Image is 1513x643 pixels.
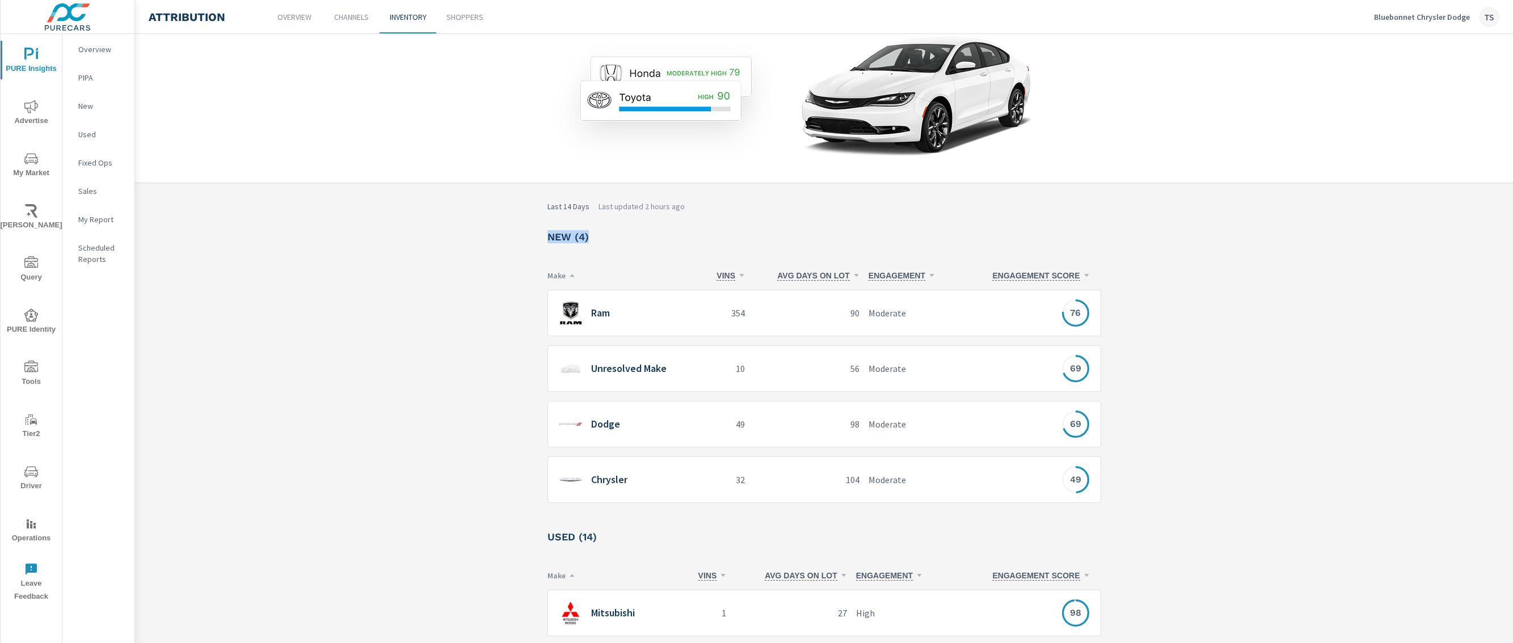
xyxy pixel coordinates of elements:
[559,357,582,380] img: U
[547,270,698,281] p: Make
[869,271,925,281] span: ENGAGEMENT
[735,606,846,620] p: 27
[547,570,677,581] p: Make
[78,242,125,265] p: Scheduled Reports
[4,361,58,388] span: Tools
[78,100,125,112] p: New
[62,154,134,171] div: Fixed Ops
[869,417,955,431] p: moderate
[547,230,589,243] h5: New (4)
[78,129,125,140] p: Used
[547,201,589,212] p: Last 14 Days
[4,204,58,232] span: [PERSON_NAME]
[1070,418,1081,430] h6: 69
[559,413,582,435] img: D
[390,11,427,23] p: Inventory
[4,256,58,284] span: Query
[1,34,62,608] div: nav menu
[869,306,955,320] p: moderate
[4,465,58,493] span: Driver
[765,571,837,581] span: AVG DAYS ON LOT
[777,271,850,281] span: AVG DAYS ON LOT
[591,607,635,619] h6: Mitsubishi
[4,517,58,545] span: Operations
[992,271,1080,281] span: ENGAGEMENT SCORE
[591,474,627,485] h6: Chrysler
[78,157,125,168] p: Fixed Ops
[78,44,125,55] p: Overview
[62,183,134,200] div: Sales
[707,473,745,487] p: 32
[1070,607,1081,619] h6: 98
[754,473,859,487] p: 104
[591,363,667,374] h6: Unresolved Make
[78,72,125,83] p: PIPA
[1479,7,1499,27] div: TS
[78,214,125,225] p: My Report
[1070,363,1081,374] h6: 69
[591,418,620,430] h6: Dodge
[4,48,58,75] span: PURE Insights
[4,100,58,128] span: Advertise
[149,10,225,24] h4: Attribution
[78,185,125,197] p: Sales
[62,239,134,268] div: Scheduled Reports
[856,606,947,620] p: high
[62,211,134,228] div: My Report
[446,11,483,23] p: Shoppers
[62,126,134,143] div: Used
[717,271,735,281] span: VINS
[62,98,134,115] div: New
[869,362,955,375] p: moderate
[547,530,597,543] h5: Used (14)
[559,602,582,624] img: M
[4,562,58,603] span: Leave Feedback
[1070,307,1081,319] h6: 76
[4,308,58,336] span: PURE Identity
[1374,12,1470,22] p: Bluebonnet Chrysler Dodge
[591,307,610,319] h6: Ram
[1070,474,1081,485] h6: 49
[869,473,955,487] p: moderate
[754,417,859,431] p: 98
[547,22,1065,167] img: Inventory engagement score
[992,571,1080,581] span: ENGAGEMENT SCORE
[754,306,859,320] p: 90
[599,201,685,212] p: Last updated 2 hours ago
[707,306,745,320] p: 354
[559,468,582,491] img: C
[4,413,58,441] span: Tier2
[707,362,745,375] p: 10
[62,41,134,58] div: Overview
[4,152,58,180] span: My Market
[277,11,311,23] p: Overview
[62,69,134,86] div: PIPA
[686,606,726,620] p: 1
[698,571,717,581] span: VINS
[707,417,745,431] p: 49
[856,571,913,581] span: ENGAGEMENT
[334,11,369,23] p: Channels
[754,362,859,375] p: 56
[559,302,582,324] img: R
